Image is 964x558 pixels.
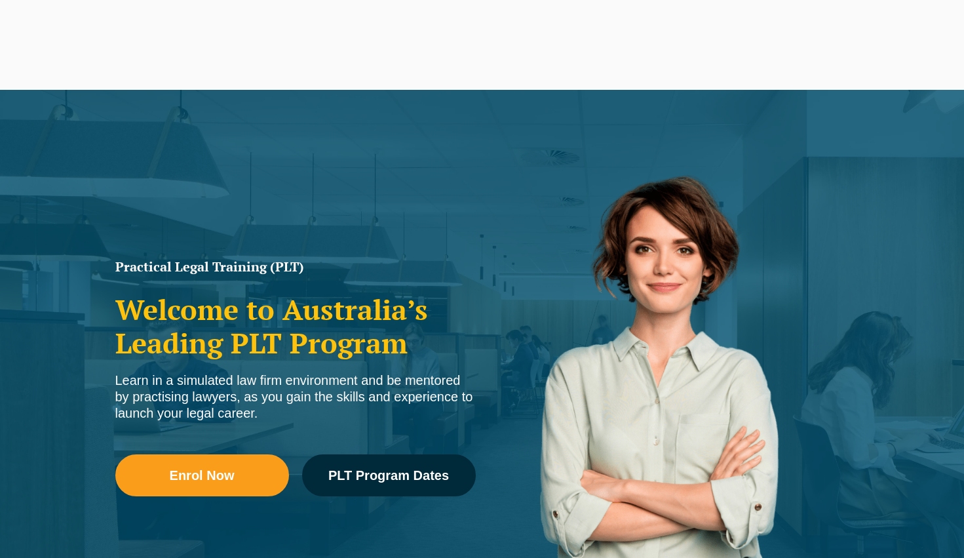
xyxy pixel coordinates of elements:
[115,260,476,273] h1: Practical Legal Training (PLT)
[115,372,476,422] div: Learn in a simulated law firm environment and be mentored by practising lawyers, as you gain the ...
[115,454,289,496] a: Enrol Now
[328,469,449,482] span: PLT Program Dates
[170,469,235,482] span: Enrol Now
[302,454,476,496] a: PLT Program Dates
[115,293,476,359] h2: Welcome to Australia’s Leading PLT Program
